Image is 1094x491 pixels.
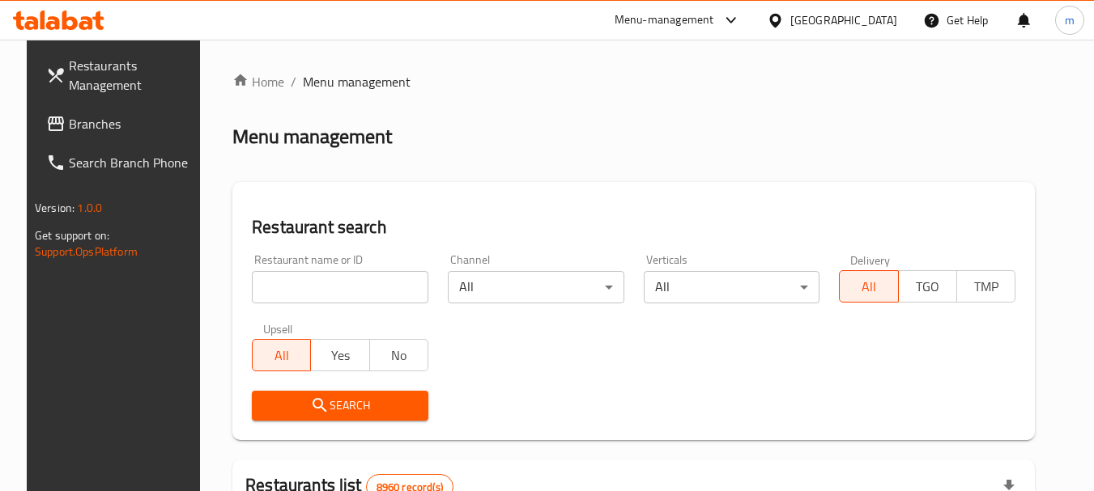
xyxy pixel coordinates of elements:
[839,270,898,303] button: All
[1065,11,1075,29] span: m
[898,270,957,303] button: TGO
[615,11,714,30] div: Menu-management
[35,225,109,246] span: Get support on:
[35,197,74,218] span: Version:
[232,72,1035,91] nav: breadcrumb
[69,56,197,95] span: Restaurants Management
[377,344,422,367] span: No
[263,323,293,334] label: Upsell
[790,11,897,29] div: [GEOGRAPHIC_DATA]
[35,241,138,262] a: Support.OpsPlatform
[232,72,284,91] a: Home
[850,254,891,265] label: Delivery
[846,275,892,298] span: All
[33,104,210,143] a: Branches
[317,344,363,367] span: Yes
[369,339,428,371] button: No
[252,391,428,421] button: Search
[232,124,392,150] h2: Menu management
[956,270,1015,303] button: TMP
[905,275,951,298] span: TGO
[252,215,1015,239] h2: Restaurant search
[303,72,411,91] span: Menu management
[77,197,102,218] span: 1.0.0
[310,339,369,371] button: Yes
[69,114,197,133] span: Branches
[33,46,210,104] a: Restaurants Management
[69,153,197,172] span: Search Branch Phone
[448,271,624,303] div: All
[33,143,210,182] a: Search Branch Phone
[265,396,415,416] span: Search
[252,339,311,371] button: All
[259,344,304,367] span: All
[252,271,428,303] input: Search for restaurant name or ID..
[964,275,1009,298] span: TMP
[291,72,296,91] li: /
[644,271,820,303] div: All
